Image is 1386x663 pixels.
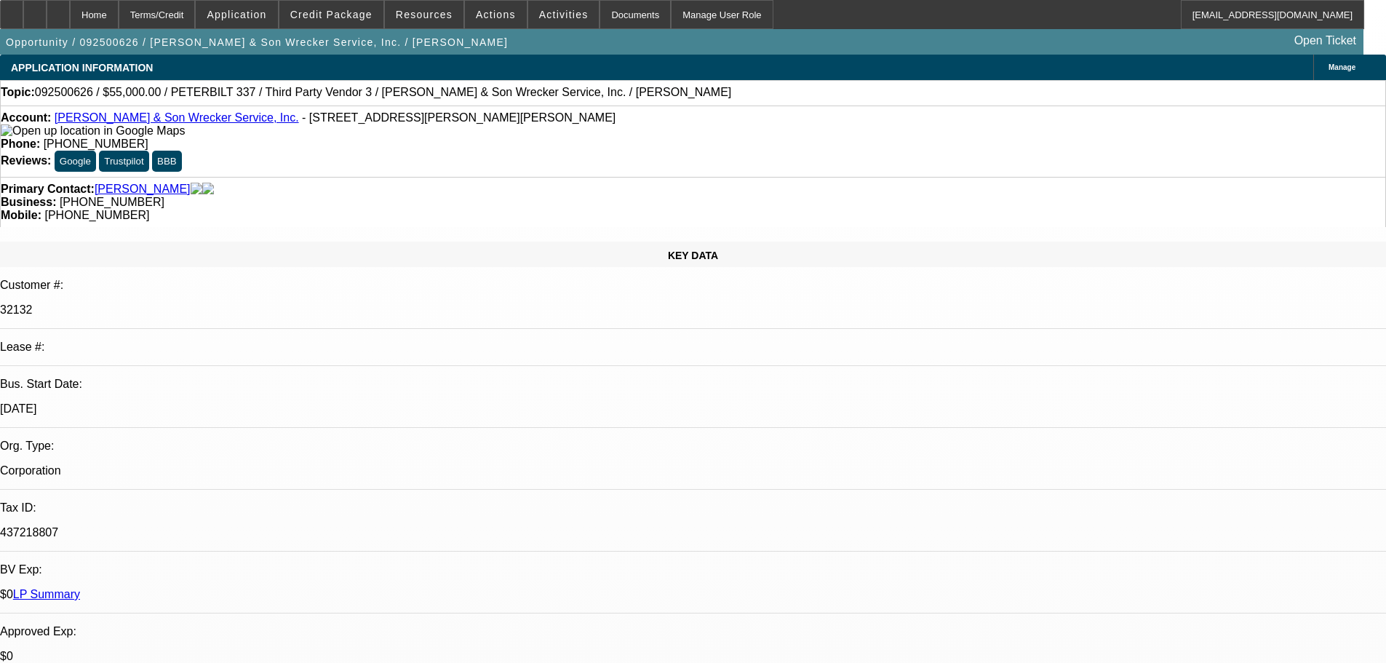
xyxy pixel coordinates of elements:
span: [PHONE_NUMBER] [44,138,148,150]
button: Credit Package [279,1,383,28]
img: linkedin-icon.png [202,183,214,196]
span: KEY DATA [668,250,718,261]
a: [PERSON_NAME] & Son Wrecker Service, Inc. [55,111,299,124]
span: Application [207,9,266,20]
strong: Mobile: [1,209,41,221]
span: - [STREET_ADDRESS][PERSON_NAME][PERSON_NAME] [302,111,616,124]
a: Open Ticket [1289,28,1362,53]
button: BBB [152,151,182,172]
strong: Business: [1,196,56,208]
span: Activities [539,9,589,20]
span: [PHONE_NUMBER] [60,196,164,208]
img: facebook-icon.png [191,183,202,196]
a: [PERSON_NAME] [95,183,191,196]
button: Activities [528,1,600,28]
a: LP Summary [13,588,80,600]
span: 092500626 / $55,000.00 / PETERBILT 337 / Third Party Vendor 3 / [PERSON_NAME] & Son Wrecker Servi... [35,86,731,99]
img: Open up location in Google Maps [1,124,185,138]
span: Credit Package [290,9,373,20]
span: [PHONE_NUMBER] [44,209,149,221]
span: APPLICATION INFORMATION [11,62,153,74]
strong: Primary Contact: [1,183,95,196]
strong: Reviews: [1,154,51,167]
span: Actions [476,9,516,20]
span: Resources [396,9,453,20]
button: Actions [465,1,527,28]
span: Opportunity / 092500626 / [PERSON_NAME] & Son Wrecker Service, Inc. / [PERSON_NAME] [6,36,508,48]
button: Application [196,1,277,28]
strong: Account: [1,111,51,124]
a: View Google Maps [1,124,185,137]
button: Trustpilot [99,151,148,172]
strong: Topic: [1,86,35,99]
button: Resources [385,1,463,28]
span: Manage [1329,63,1355,71]
button: Google [55,151,96,172]
strong: Phone: [1,138,40,150]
